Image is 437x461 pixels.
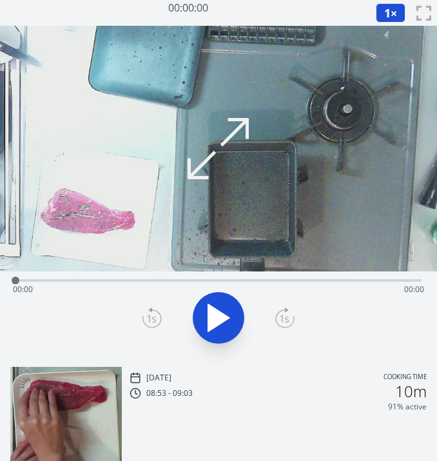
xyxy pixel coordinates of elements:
[388,402,427,412] p: 91% active
[146,388,193,398] p: 08:53 - 09:03
[404,284,424,295] span: 00:00
[384,372,427,384] p: Cooking time
[376,3,405,23] button: 1×
[395,384,427,399] h2: 10m
[146,373,171,383] p: [DATE]
[384,5,391,21] span: 1
[168,1,208,15] a: 00:00:00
